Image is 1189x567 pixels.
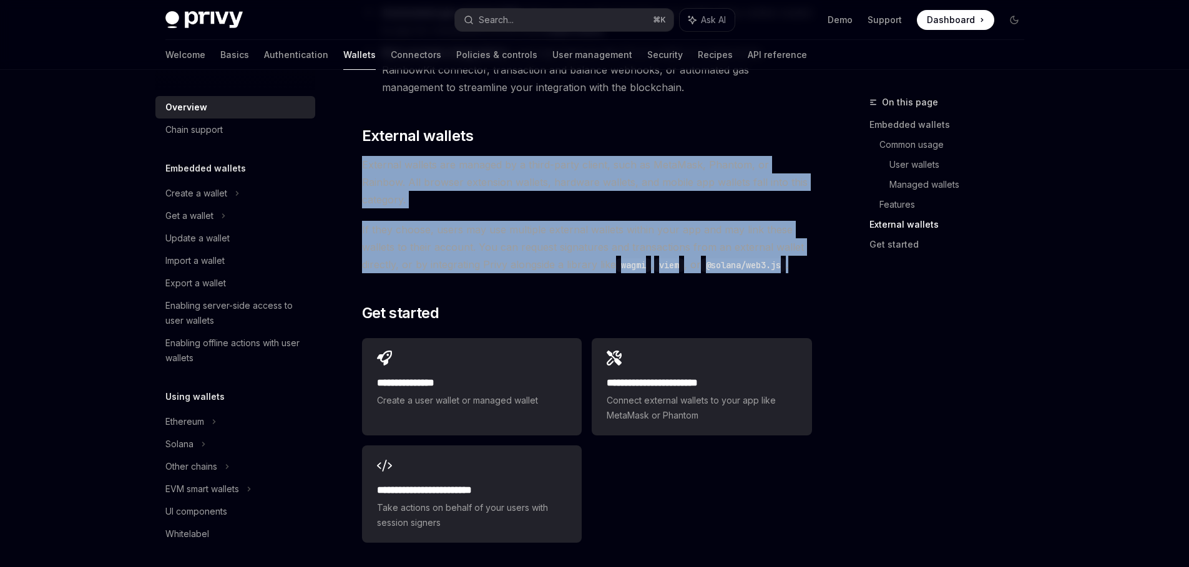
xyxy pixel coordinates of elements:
a: Basics [220,40,249,70]
div: Ethereum [165,414,204,429]
a: Enabling server-side access to user wallets [155,294,315,332]
a: UI components [155,500,315,523]
a: Import a wallet [155,250,315,272]
div: Other chains [165,459,217,474]
span: Dashboard [927,14,975,26]
a: Whitelabel [155,523,315,545]
div: Whitelabel [165,526,209,541]
a: Security [647,40,683,70]
a: Chain support [155,119,315,141]
span: If they choose, users may use multiple external wallets within your app and may link these wallet... [362,221,812,273]
code: viem [654,258,684,272]
span: External wallets [362,126,473,146]
span: Get started [362,303,439,323]
a: Recipes [698,40,733,70]
a: Policies & controls [456,40,537,70]
a: Wallets [343,40,376,70]
a: API reference [748,40,807,70]
a: Update a wallet [155,227,315,250]
span: On this page [882,95,938,110]
a: Enabling offline actions with user wallets [155,332,315,369]
a: Dashboard [917,10,994,30]
div: EVM smart wallets [165,482,239,497]
div: Enabling offline actions with user wallets [165,336,308,366]
a: Support [868,14,902,26]
div: Get a wallet [165,208,213,223]
button: Search...⌘K [455,9,673,31]
a: Overview [155,96,315,119]
a: External wallets [869,215,1034,235]
li: : Leverage features like Privy’s wallet UI components, RainbowKit connector, transaction and bala... [362,44,812,96]
span: Connect external wallets to your app like MetaMask or Phantom [607,393,796,423]
h5: Embedded wallets [165,161,246,176]
div: Export a wallet [165,276,226,291]
a: Authentication [264,40,328,70]
img: dark logo [165,11,243,29]
a: User wallets [889,155,1034,175]
span: Take actions on behalf of your users with session signers [377,500,567,530]
span: ⌘ K [653,15,666,25]
a: Embedded wallets [869,115,1034,135]
a: Managed wallets [889,175,1034,195]
div: Overview [165,100,207,115]
div: UI components [165,504,227,519]
div: Create a wallet [165,186,227,201]
a: Demo [828,14,853,26]
div: Chain support [165,122,223,137]
a: Common usage [879,135,1034,155]
button: Ask AI [680,9,735,31]
a: Features [879,195,1034,215]
span: Ask AI [701,14,726,26]
h5: Using wallets [165,389,225,404]
code: @solana/web3.js [701,258,786,272]
div: Search... [479,12,514,27]
div: Solana [165,437,193,452]
span: External wallets are managed by a third-party client, such as MetaMask, Phantom, or Rainbow. All ... [362,156,812,208]
a: Connectors [391,40,441,70]
a: User management [552,40,632,70]
div: Enabling server-side access to user wallets [165,298,308,328]
div: Update a wallet [165,231,230,246]
code: wagmi [616,258,651,272]
button: Toggle dark mode [1004,10,1024,30]
span: Create a user wallet or managed wallet [377,393,567,408]
div: Import a wallet [165,253,225,268]
a: Export a wallet [155,272,315,294]
a: Welcome [165,40,205,70]
a: Get started [869,235,1034,254]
